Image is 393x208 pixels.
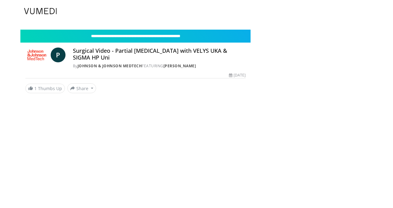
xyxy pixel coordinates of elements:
a: 1 Thumbs Up [25,84,65,93]
div: By FEATURING [73,63,246,69]
a: Johnson & Johnson MedTech [78,63,142,69]
img: Johnson & Johnson MedTech [25,48,48,62]
button: Share [67,83,96,93]
h4: Surgical Video - Partial [MEDICAL_DATA] with VELYS UKA & SIGMA HP Uni [73,48,246,61]
div: [DATE] [229,73,246,78]
img: VuMedi Logo [24,8,57,14]
span: 1 [34,85,37,91]
a: [PERSON_NAME] [163,63,196,69]
a: P [51,48,65,62]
